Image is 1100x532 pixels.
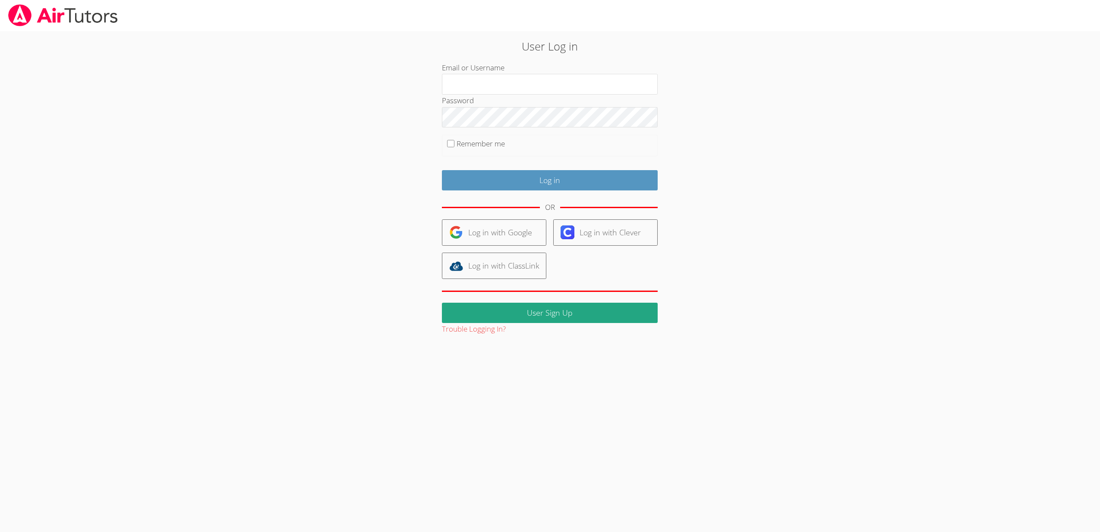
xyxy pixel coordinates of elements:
[442,323,506,336] button: Trouble Logging In?
[457,139,505,149] label: Remember me
[449,225,463,239] img: google-logo-50288ca7cdecda66e5e0955fdab243c47b7ad437acaf1139b6f446037453330a.svg
[553,219,658,246] a: Log in with Clever
[442,219,546,246] a: Log in with Google
[442,303,658,323] a: User Sign Up
[442,253,546,279] a: Log in with ClassLink
[7,4,119,26] img: airtutors_banner-c4298cdbf04f3fff15de1276eac7730deb9818008684d7c2e4769d2f7ddbe033.png
[545,201,555,214] div: OR
[561,225,574,239] img: clever-logo-6eab21bc6e7a338710f1a6ff85c0baf02591cd810cc4098c63d3a4b26e2feb20.svg
[253,38,847,54] h2: User Log in
[442,63,504,73] label: Email or Username
[449,259,463,273] img: classlink-logo-d6bb404cc1216ec64c9a2012d9dc4662098be43eaf13dc465df04b49fa7ab582.svg
[442,170,658,190] input: Log in
[442,95,474,105] label: Password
